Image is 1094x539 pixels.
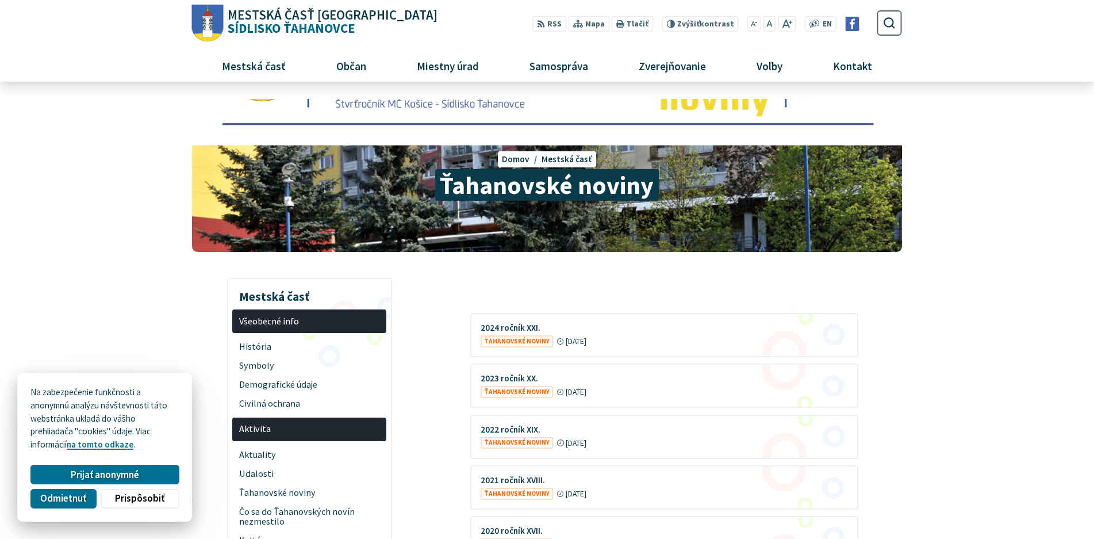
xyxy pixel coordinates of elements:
span: kontrast [677,20,734,29]
span: EN [823,18,832,30]
span: Sídlisko Ťahanovce [224,9,438,35]
span: Demografické údaje [239,376,380,395]
a: Samospráva [509,50,609,81]
span: Občan [332,50,370,81]
a: Mapa [569,16,609,32]
a: Všeobecné info [232,309,386,333]
span: Čo sa do Ťahanovských novín nezmestilo [239,502,380,532]
span: Domov [502,154,529,165]
a: Demografické údaje [232,376,386,395]
a: Kontakt [812,50,893,81]
span: Aktivita [239,420,380,439]
h3: Mestská časť [232,281,386,305]
a: Voľby [736,50,804,81]
span: Voľby [753,50,787,81]
span: Všeobecné info [239,312,380,331]
span: Miestny úrad [412,50,483,81]
span: Symboly [239,357,380,376]
span: RSS [547,18,562,30]
a: Civilná ochrana [232,394,386,413]
button: Zväčšiť veľkosť písma [778,16,796,32]
span: Udalosti [239,464,380,483]
a: EN [820,18,835,30]
button: Tlačiť [612,16,653,32]
a: Logo Sídlisko Ťahanovce, prejsť na domovskú stránku. [192,5,437,42]
span: Mestská časť [GEOGRAPHIC_DATA] [228,9,437,22]
span: Mapa [585,18,605,30]
a: Domov [502,154,541,165]
span: Tlačiť [627,20,648,29]
a: 2024 ročník XXI. Ťahanovské noviny [DATE] [471,314,857,356]
span: História [239,338,380,357]
span: Zverejňovanie [634,50,710,81]
a: 2021 ročník XVIII. Ťahanovské noviny [DATE] [471,467,857,509]
a: 2022 ročník XIX. Ťahanovské noviny [DATE] [471,416,857,458]
p: Na zabezpečenie funkčnosti a anonymnú analýzu návštevnosti táto webstránka ukladá do vášho prehli... [30,386,179,452]
a: Udalosti [232,464,386,483]
button: Nastaviť pôvodnú veľkosť písma [763,16,776,32]
span: Ťahanovské noviny [239,483,380,502]
a: Občan [315,50,387,81]
a: Čo sa do Ťahanovských novín nezmestilo [232,502,386,532]
a: Zverejňovanie [618,50,727,81]
span: Prijať anonymné [71,469,139,481]
button: Odmietnuť [30,489,96,509]
a: Mestská časť [201,50,306,81]
span: Mestská časť [217,50,290,81]
span: Civilná ochrana [239,394,380,413]
img: Prejsť na domovskú stránku [192,5,224,42]
span: Kontakt [829,50,877,81]
a: Aktuality [232,445,386,464]
a: Miestny úrad [396,50,500,81]
a: Symboly [232,357,386,376]
a: Aktivita [232,418,386,441]
span: Samospráva [525,50,592,81]
a: RSS [532,16,566,32]
a: Mestská časť [542,154,592,165]
a: Ťahanovské noviny [232,483,386,502]
span: Prispôsobiť [115,492,164,504]
span: Aktuality [239,445,380,464]
button: Prispôsobiť [101,489,179,509]
button: Zmenšiť veľkosť písma [747,16,761,32]
span: Odmietnuť [40,492,86,504]
img: Prejsť na Facebook stránku [845,17,859,31]
a: 2023 ročník XX. Ťahanovské noviny [DATE] [471,365,857,407]
button: Prijať anonymné [30,465,179,484]
a: na tomto odkaze [67,439,133,450]
a: História [232,338,386,357]
span: Ťahanovské noviny [435,169,659,201]
span: Zvýšiť [677,19,700,29]
button: Zvýšiťkontrast [662,16,738,32]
